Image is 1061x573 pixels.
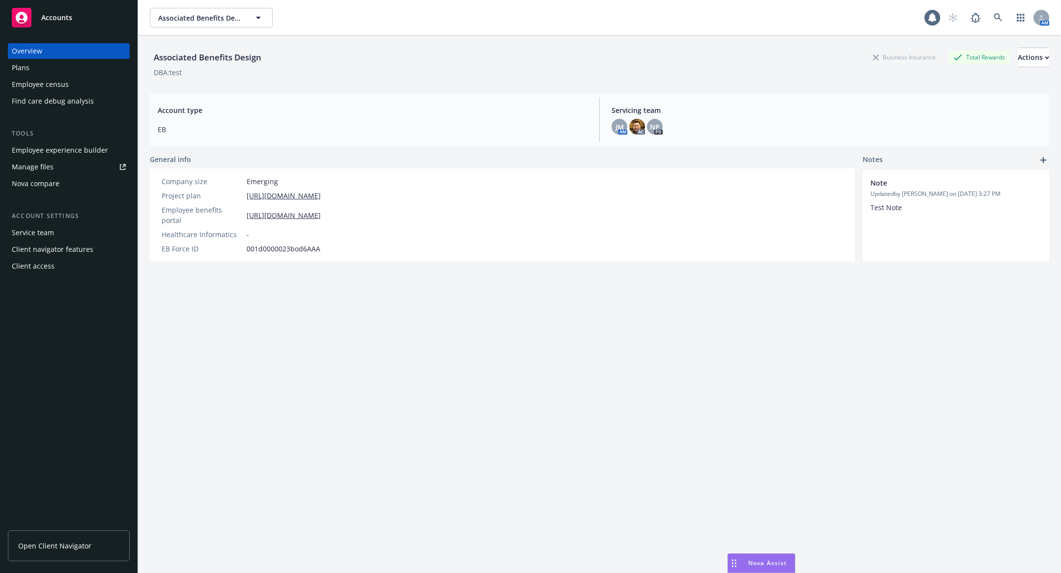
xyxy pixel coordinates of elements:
[247,191,321,201] a: [URL][DOMAIN_NAME]
[12,176,59,191] div: Nova compare
[8,258,130,274] a: Client access
[615,122,624,132] span: JM
[12,258,55,274] div: Client access
[8,129,130,138] div: Tools
[41,14,72,22] span: Accounts
[12,77,69,92] div: Employee census
[162,205,243,225] div: Employee benefits portal
[247,244,320,254] span: 001d0000023bod6AAA
[612,105,1041,115] span: Servicing team
[748,559,787,567] span: Nova Assist
[247,210,321,220] a: [URL][DOMAIN_NAME]
[629,119,645,135] img: photo
[966,8,985,27] a: Report a Bug
[870,178,1016,188] span: Note
[8,77,130,92] a: Employee census
[158,124,587,135] span: EB
[150,51,265,64] div: Associated Benefits Design
[8,159,130,175] a: Manage files
[158,13,243,23] span: Associated Benefits Design
[988,8,1008,27] a: Search
[8,60,130,76] a: Plans
[154,67,182,78] div: DBA: test
[8,225,130,241] a: Service team
[150,154,191,164] span: General info
[247,176,278,187] span: Emerging
[1018,48,1049,67] button: Actions
[870,190,1041,198] span: Updated by [PERSON_NAME] on [DATE] 3:27 PM
[949,51,1010,63] div: Total Rewards
[12,225,54,241] div: Service team
[728,554,740,573] div: Drag to move
[158,105,587,115] span: Account type
[12,60,29,76] div: Plans
[1011,8,1031,27] a: Switch app
[8,4,130,31] a: Accounts
[12,142,108,158] div: Employee experience builder
[12,159,54,175] div: Manage files
[8,93,130,109] a: Find care debug analysis
[943,8,963,27] a: Start snowing
[863,170,1049,220] div: NoteUpdatedby [PERSON_NAME] on [DATE] 3:27 PMTest Note
[650,122,660,132] span: NP
[162,244,243,254] div: EB Force ID
[8,176,130,191] a: Nova compare
[870,203,902,212] span: Test Note
[868,51,941,63] div: Business Insurance
[863,154,883,166] span: Notes
[162,229,243,240] div: Healthcare Informatics
[8,142,130,158] a: Employee experience builder
[12,242,93,257] div: Client navigator features
[247,229,249,240] span: -
[727,553,795,573] button: Nova Assist
[8,242,130,257] a: Client navigator features
[12,43,42,59] div: Overview
[162,176,243,187] div: Company size
[12,93,94,109] div: Find care debug analysis
[150,8,273,27] button: Associated Benefits Design
[8,211,130,221] div: Account settings
[8,43,130,59] a: Overview
[1037,154,1049,166] a: add
[162,191,243,201] div: Project plan
[18,541,91,551] span: Open Client Navigator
